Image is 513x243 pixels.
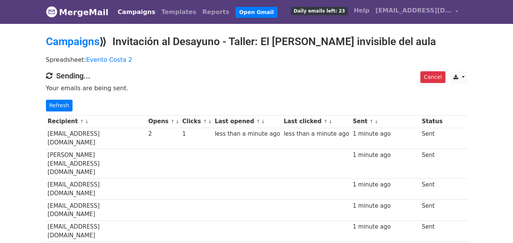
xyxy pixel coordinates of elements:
div: less than a minute ago [284,130,349,138]
a: Cancel [420,71,445,83]
th: Opens [147,115,181,128]
a: ↓ [208,119,212,124]
span: Daily emails left: 23 [291,7,347,15]
a: Refresh [46,100,73,111]
td: Sent [420,128,444,149]
a: ↑ [80,119,84,124]
div: less than a minute ago [215,130,280,138]
td: [PERSON_NAME][EMAIL_ADDRESS][DOMAIN_NAME] [46,149,147,179]
td: [EMAIL_ADDRESS][DOMAIN_NAME] [46,179,147,200]
td: Sent [420,221,444,242]
a: ↑ [203,119,207,124]
a: ↓ [85,119,89,124]
a: Reports [199,5,232,20]
th: Last opened [213,115,282,128]
a: Campaigns [46,35,99,48]
h4: Sending... [46,71,467,80]
div: 1 minute ago [353,202,418,210]
p: Your emails are being sent. [46,84,467,92]
img: MergeMail logo [46,6,57,17]
a: Open Gmail [235,7,278,18]
a: Help [351,3,373,18]
a: Campaigns [115,5,158,20]
p: Spreadsheet: [46,56,467,64]
div: 1 [182,130,211,138]
a: ↓ [261,119,265,124]
a: ↓ [328,119,333,124]
a: Evento Costa 2 [86,56,132,63]
a: Daily emails left: 23 [288,3,350,18]
span: [EMAIL_ADDRESS][DOMAIN_NAME] [376,6,451,15]
a: ↓ [175,119,180,124]
a: ↑ [256,119,260,124]
a: ↑ [170,119,175,124]
div: 1 minute ago [353,151,418,160]
td: [EMAIL_ADDRESS][DOMAIN_NAME] [46,128,147,149]
th: Recipient [46,115,147,128]
a: MergeMail [46,4,109,20]
a: ↑ [369,119,374,124]
div: 1 minute ago [353,223,418,231]
th: Clicks [180,115,213,128]
td: Sent [420,179,444,200]
th: Last clicked [282,115,351,128]
a: Templates [158,5,199,20]
div: 2 [148,130,179,138]
h2: ⟫ Invitación al Desayuno - Taller: El [PERSON_NAME] invisible del aula [46,35,467,48]
td: [EMAIL_ADDRESS][DOMAIN_NAME] [46,199,147,221]
div: 1 minute ago [353,130,418,138]
td: Sent [420,149,444,179]
div: 1 minute ago [353,180,418,189]
a: ↑ [324,119,328,124]
td: [EMAIL_ADDRESS][DOMAIN_NAME] [46,221,147,242]
th: Sent [351,115,420,128]
th: Status [420,115,444,128]
a: ↓ [374,119,379,124]
td: Sent [420,199,444,221]
a: [EMAIL_ADDRESS][DOMAIN_NAME] [373,3,461,21]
